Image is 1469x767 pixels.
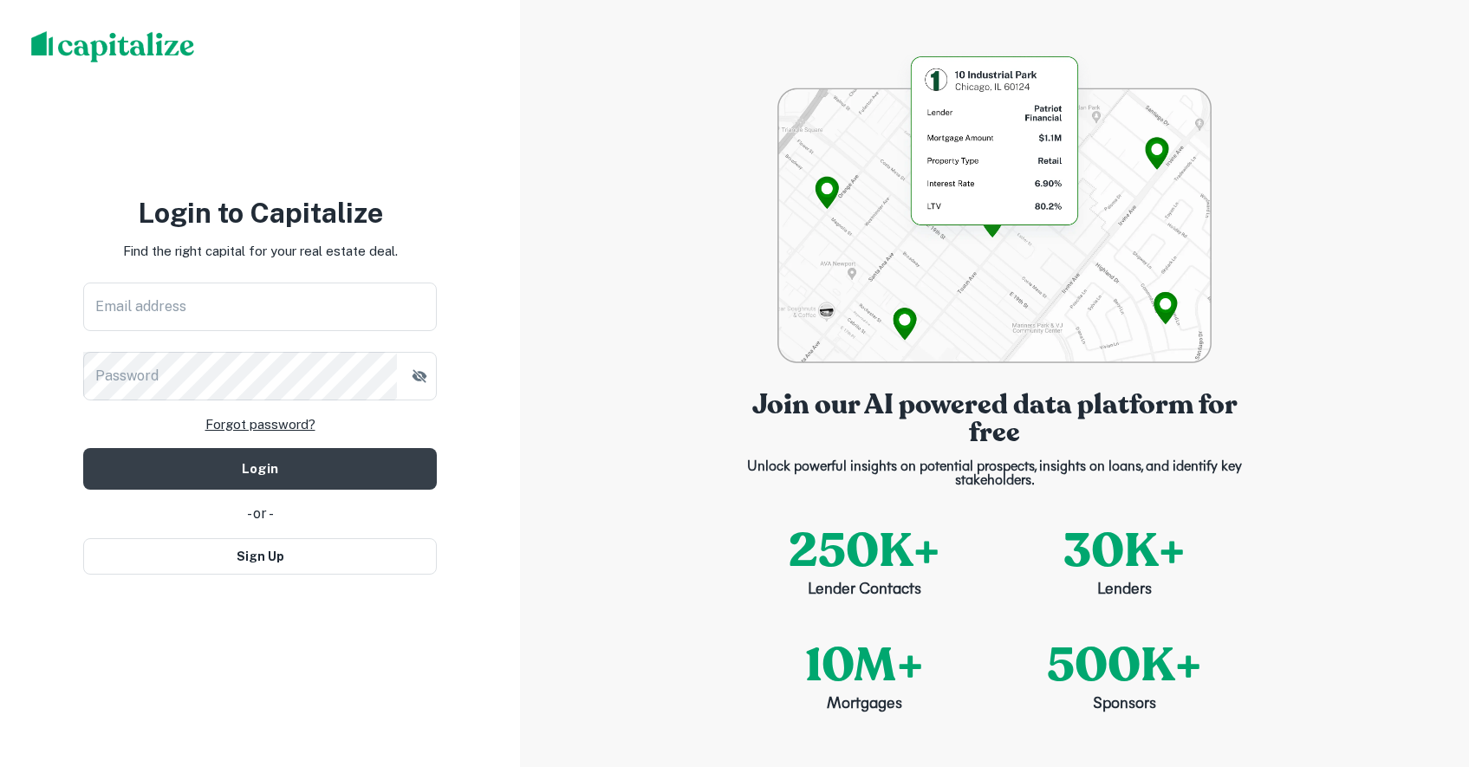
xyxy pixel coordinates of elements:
img: login-bg [777,51,1212,363]
p: 10M+ [805,630,924,700]
a: Forgot password? [205,414,315,435]
p: Mortgages [827,693,902,717]
p: Find the right capital for your real estate deal. [123,241,398,262]
p: 30K+ [1063,516,1186,586]
p: Unlock powerful insights on potential prospects, insights on loans, and identify key stakeholders. [735,460,1255,488]
p: Lenders [1097,579,1152,602]
p: 250K+ [789,516,940,586]
div: - or - [83,504,437,524]
button: Login [83,448,437,490]
img: capitalize-logo.png [31,31,195,62]
button: Sign Up [83,538,437,575]
p: Lender Contacts [808,579,921,602]
p: Join our AI powered data platform for free [735,391,1255,446]
p: Sponsors [1093,693,1156,717]
h3: Login to Capitalize [83,192,437,234]
p: 500K+ [1047,630,1202,700]
iframe: Chat Widget [1382,628,1469,712]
